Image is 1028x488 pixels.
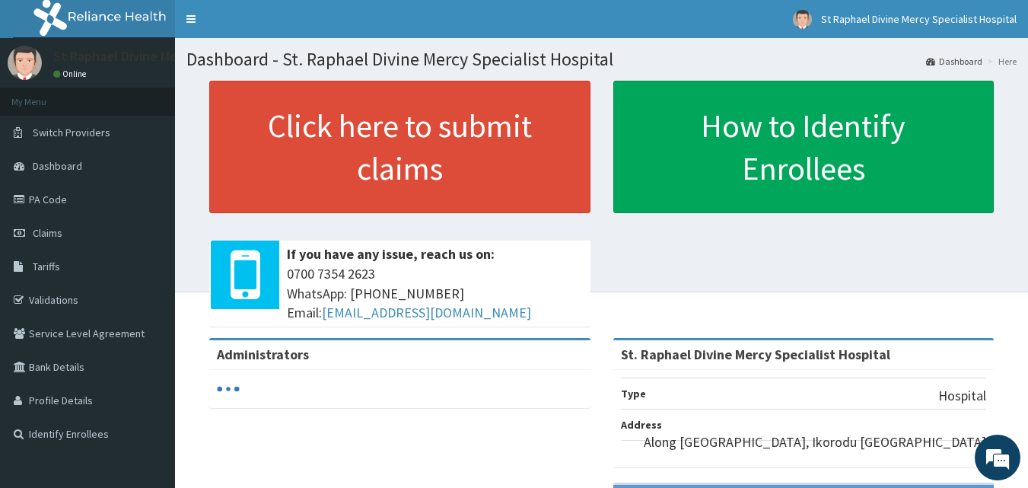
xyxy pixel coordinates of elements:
[209,81,590,213] a: Click here to submit claims
[186,49,1017,69] h1: Dashboard - St. Raphael Divine Mercy Specialist Hospital
[621,387,646,400] b: Type
[287,245,495,263] b: If you have any issue, reach us on:
[613,81,995,213] a: How to Identify Enrollees
[621,346,890,363] strong: St. Raphael Divine Mercy Specialist Hospital
[33,226,62,240] span: Claims
[287,264,583,323] span: 0700 7354 2623 WhatsApp: [PHONE_NUMBER] Email:
[621,418,662,432] b: Address
[217,346,309,363] b: Administrators
[644,432,986,452] p: Along [GEOGRAPHIC_DATA], Ikorodu [GEOGRAPHIC_DATA]
[33,260,60,273] span: Tariffs
[33,126,110,139] span: Switch Providers
[322,304,531,321] a: [EMAIL_ADDRESS][DOMAIN_NAME]
[821,12,1017,26] span: St Raphael Divine Mercy Specialist Hospital
[217,378,240,400] svg: audio-loading
[8,46,42,80] img: User Image
[53,49,310,63] p: St Raphael Divine Mercy Specialist Hospital
[926,55,982,68] a: Dashboard
[33,159,82,173] span: Dashboard
[53,69,90,79] a: Online
[938,386,986,406] p: Hospital
[984,55,1017,68] li: Here
[793,10,812,29] img: User Image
